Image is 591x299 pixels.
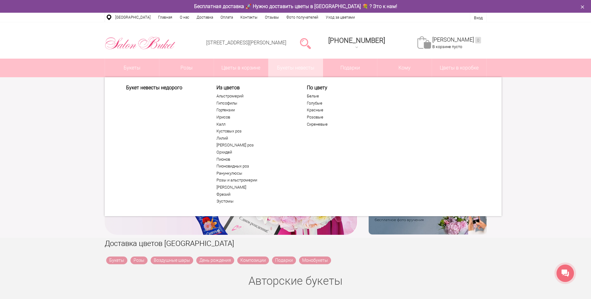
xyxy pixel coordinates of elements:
[196,257,234,264] a: День рождения
[216,129,293,134] a: Кустовых роз
[111,13,154,22] a: [GEOGRAPHIC_DATA]
[307,108,383,113] a: Красные
[272,257,296,264] a: Подарки
[283,13,322,22] a: Фото получателей
[151,257,193,264] a: Воздушные шары
[105,238,487,249] h1: Доставка цветов [GEOGRAPHIC_DATA]
[100,3,491,10] div: Бесплатная доставка 🚀 Нужно доставить цветы в [GEOGRAPHIC_DATA] 💐 ? Это к нам!
[237,257,269,264] a: Композиции
[154,13,176,22] a: Главная
[105,35,176,51] img: Цветы Нижний Новгород
[216,178,293,183] a: Розы и альстромерии
[216,101,293,106] a: Гипсофилы
[216,108,293,113] a: Гортензии
[237,13,261,22] a: Контакты
[475,37,481,43] ins: 0
[307,85,383,91] span: По цвету
[325,34,389,52] a: [PHONE_NUMBER]
[268,59,323,77] a: Букеты невесты
[106,257,127,264] a: Букеты
[432,59,486,77] a: Цветы в коробке
[216,171,293,176] a: Ранункулюсы
[206,40,286,46] a: [STREET_ADDRESS][PERSON_NAME]
[307,115,383,120] a: Розовые
[216,185,293,190] a: [PERSON_NAME]
[307,122,383,127] a: Сиреневые
[216,115,293,120] a: Ирисов
[216,143,293,148] a: [PERSON_NAME] роз
[216,136,293,141] a: Лилий
[307,94,383,99] a: Белые
[159,59,214,77] a: Розы
[322,13,359,22] a: Уход за цветами
[216,94,293,99] a: Альстромерий
[216,199,293,204] a: Эустомы
[323,59,377,77] a: Подарки
[432,36,481,43] a: [PERSON_NAME]
[130,257,148,264] a: Розы
[307,101,383,106] a: Голубые
[377,59,432,77] span: Кому
[248,274,343,288] a: Авторские букеты
[216,157,293,162] a: Пионов
[474,16,483,20] a: Вход
[216,85,293,91] span: Из цветов
[217,13,237,22] a: Оплата
[216,122,293,127] a: Калл
[105,59,159,77] a: Букеты
[176,13,193,22] a: О нас
[216,150,293,155] a: Орхидей
[432,44,462,49] span: В корзине пусто
[126,85,202,91] a: Букет невесты недорого
[328,37,385,44] div: [PHONE_NUMBER]
[299,257,331,264] a: Монобукеты
[193,13,217,22] a: Доставка
[216,164,293,169] a: Пионовидных роз
[261,13,283,22] a: Отзывы
[216,192,293,197] a: Фрезий
[214,59,268,77] a: Цветы в корзине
